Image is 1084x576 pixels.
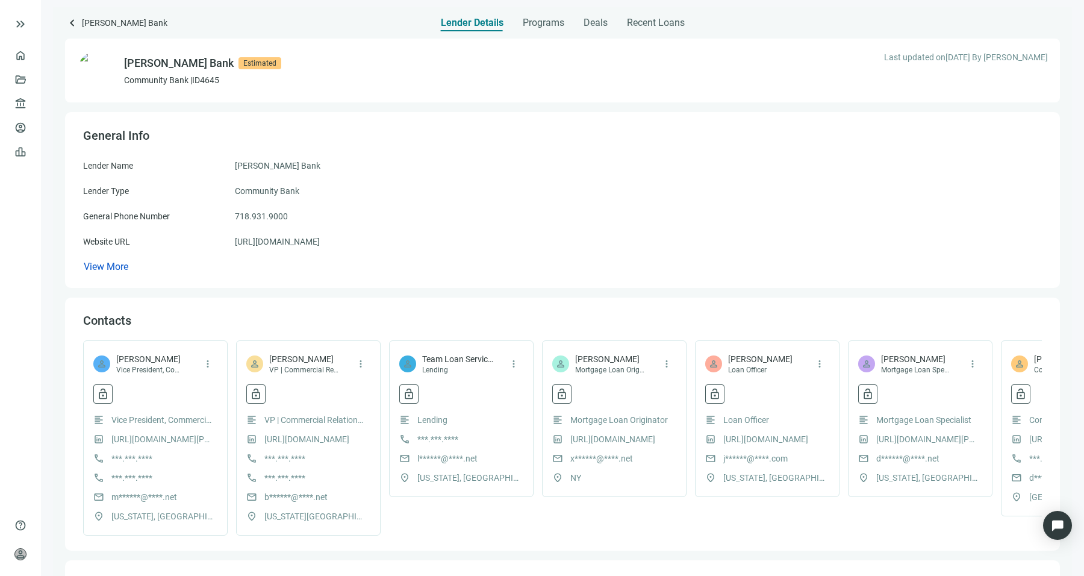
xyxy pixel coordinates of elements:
span: lock_open [862,388,874,400]
button: lock_open [705,384,724,404]
span: account_balance [14,98,23,110]
span: person [861,358,872,369]
span: Team Loan Servicing [422,353,494,365]
span: Mortgage Loan Originator [575,365,644,375]
span: call [399,434,410,445]
span: Mortgage Loan Specialist [881,365,950,375]
span: lock_open [403,388,415,400]
img: 18888ad0-1c59-4e26-a5e0-541eb7405a23 [77,51,117,90]
span: location_on [93,511,104,522]
span: [US_STATE], [GEOGRAPHIC_DATA] [876,471,979,484]
span: Mortgage Loan Originator [570,413,668,427]
span: Lender Type [83,186,129,196]
span: Lending [417,413,447,427]
button: more_vert [657,354,676,374]
span: help [14,519,26,531]
p: Community Bank | ID 4645 [124,74,281,86]
button: lock_open [858,384,877,404]
span: [US_STATE], [GEOGRAPHIC_DATA] [723,471,826,484]
span: person [402,358,413,369]
span: person [1014,358,1025,369]
span: 718.931.9000 [235,210,288,223]
span: call [246,453,257,464]
span: lock_open [709,388,721,400]
span: more_vert [355,358,366,369]
span: person [249,358,260,369]
span: mail [705,453,716,464]
span: mail [93,492,104,502]
span: [PERSON_NAME] [269,353,338,365]
span: more_vert [814,358,825,369]
a: keyboard_arrow_left [65,16,79,32]
span: location_on [858,472,869,483]
span: Loan Officer [723,413,769,427]
span: VP | Commercial Relationship Officer [264,413,367,427]
span: [PERSON_NAME] [575,353,644,365]
span: more_vert [967,358,978,369]
span: more_vert [661,358,672,369]
span: Website URL [83,237,130,246]
span: format_align_left [399,415,410,425]
span: mail [858,453,869,464]
span: General Phone Number [83,211,170,221]
button: lock_open [246,384,266,404]
span: call [1011,453,1022,464]
span: Vice President, Commercial Lending Officer [116,365,185,375]
span: more_vert [508,358,519,369]
span: Estimated [238,57,281,69]
div: [PERSON_NAME] Bank [124,55,234,72]
span: mail [399,453,410,464]
span: call [246,472,257,483]
span: person [96,358,107,369]
button: more_vert [810,354,829,374]
span: Programs [523,17,564,29]
span: call [93,472,104,483]
span: lock_open [1015,388,1027,400]
span: [PERSON_NAME] Bank [82,16,167,32]
button: lock_open [1011,384,1030,404]
a: [URL][DOMAIN_NAME] [235,235,320,248]
span: location_on [552,472,563,483]
span: Last updated on [DATE] By [PERSON_NAME] [884,51,1048,64]
button: keyboard_double_arrow_right [13,17,28,31]
span: General Info [83,128,149,143]
span: location_on [399,472,410,483]
a: [URL][DOMAIN_NAME][PERSON_NAME] [876,433,979,446]
span: lock_open [556,388,568,400]
span: Contacts [83,313,131,328]
span: location_on [705,472,716,483]
span: Lender Details [441,17,503,29]
span: Community Bank [235,184,299,198]
button: more_vert [198,354,217,374]
button: more_vert [351,354,370,374]
span: lock_open [250,388,262,400]
span: Lender Name [83,161,133,171]
span: [US_STATE][GEOGRAPHIC_DATA], [GEOGRAPHIC_DATA] [264,510,367,523]
span: format_align_left [705,415,716,425]
span: Mortgage Loan Specialist [876,413,971,427]
div: Open Intercom Messenger [1043,511,1072,540]
span: [PERSON_NAME] [881,353,950,365]
span: format_align_left [1011,415,1022,425]
span: Vice President, Commercial Lending Officer [111,413,214,427]
span: [US_STATE], [GEOGRAPHIC_DATA] [417,471,520,484]
span: lock_open [97,388,109,400]
span: Lending [422,365,491,375]
span: NY [570,471,581,484]
span: format_align_left [552,415,563,425]
span: call [93,453,104,464]
span: [PERSON_NAME] Bank [235,159,320,172]
span: Recent Loans [627,17,685,29]
a: [URL][DOMAIN_NAME] [264,433,349,446]
span: person [14,548,26,560]
span: format_align_left [858,415,869,425]
button: View More [83,260,129,273]
button: lock_open [93,384,113,404]
span: more_vert [202,358,213,369]
span: keyboard_arrow_left [65,16,79,30]
span: format_align_left [246,415,257,425]
button: more_vert [963,354,982,374]
span: person [555,358,566,369]
a: [URL][DOMAIN_NAME] [723,433,808,446]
